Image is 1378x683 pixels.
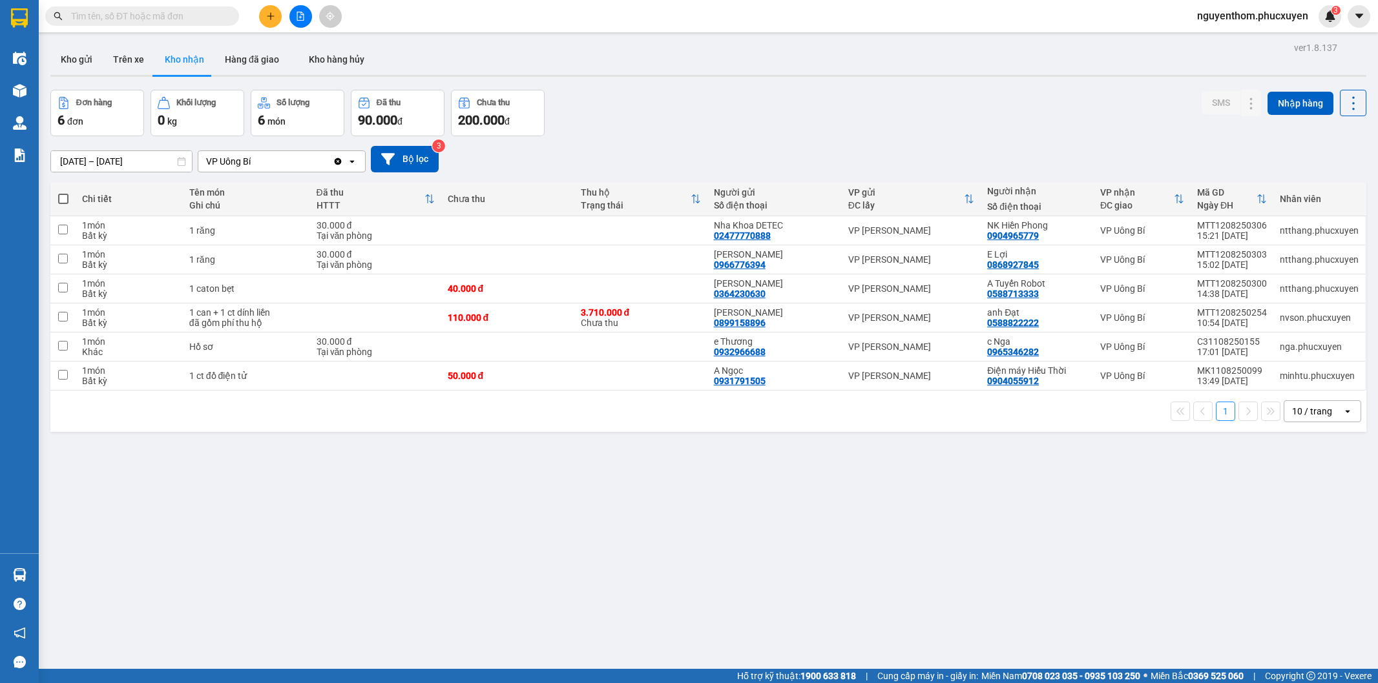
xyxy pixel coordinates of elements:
[317,187,424,198] div: Đã thu
[358,112,397,128] span: 90.000
[1197,260,1267,270] div: 15:02 [DATE]
[842,182,981,216] th: Toggle SortBy
[189,187,304,198] div: Tên món
[714,307,835,318] div: Đức Bảo
[1253,669,1255,683] span: |
[310,182,441,216] th: Toggle SortBy
[1202,91,1240,114] button: SMS
[1143,673,1147,678] span: ⚪️
[1292,405,1332,418] div: 10 / trang
[574,182,707,216] th: Toggle SortBy
[154,44,214,75] button: Kho nhận
[1191,182,1273,216] th: Toggle SortBy
[877,669,978,683] span: Cung cấp máy in - giấy in:
[1280,341,1359,352] div: nga.phucxuyen
[347,156,357,167] svg: open
[76,98,112,107] div: Đơn hàng
[1197,220,1267,230] div: MTT1208250306
[714,318,766,328] div: 0899158896
[1197,187,1257,198] div: Mã GD
[714,365,835,376] div: A Ngọc
[1151,669,1244,683] span: Miền Bắc
[189,318,304,328] div: đã gồm phí thu hộ
[505,116,510,127] span: đ
[1197,376,1267,386] div: 13:49 [DATE]
[866,669,868,683] span: |
[1294,41,1337,55] div: ver 1.8.137
[714,376,766,386] div: 0931791505
[317,347,435,357] div: Tại văn phòng
[267,116,286,127] span: món
[987,336,1087,347] div: c Nga
[14,627,26,639] span: notification
[1342,406,1353,416] svg: open
[296,12,305,21] span: file-add
[448,194,568,204] div: Chưa thu
[432,139,445,152] sup: 3
[1197,336,1267,347] div: C31108250155
[326,12,335,21] span: aim
[1280,371,1359,381] div: minhtu.phucxuyen
[987,376,1039,386] div: 0904055912
[581,307,701,318] div: 3.710.000 đ
[1100,341,1184,352] div: VP Uông Bí
[251,90,344,136] button: Số lượng6món
[13,116,26,130] img: warehouse-icon
[50,44,103,75] button: Kho gửi
[14,656,26,668] span: message
[1280,312,1359,323] div: nvson.phucxuyen
[1280,283,1359,294] div: ntthang.phucxuyen
[317,220,435,230] div: 30.000 đ
[714,187,835,198] div: Người gửi
[67,116,83,127] span: đơn
[714,230,771,241] div: 02477770888
[1197,249,1267,260] div: MTT1208250303
[1197,200,1257,210] div: Ngày ĐH
[351,90,444,136] button: Đã thu90.000đ
[189,371,304,381] div: 1 ct đồ điện tử
[266,12,275,21] span: plus
[1306,671,1315,680] span: copyright
[189,283,304,294] div: 1 caton bẹt
[82,194,176,204] div: Chi tiết
[1280,225,1359,236] div: ntthang.phucxuyen
[189,307,304,318] div: 1 can + 1 ct dính liền
[11,8,28,28] img: logo-vxr
[82,365,176,376] div: 1 món
[82,260,176,270] div: Bất kỳ
[1280,254,1359,265] div: ntthang.phucxuyen
[82,347,176,357] div: Khác
[451,90,545,136] button: Chưa thu200.000đ
[1197,230,1267,241] div: 15:21 [DATE]
[1268,92,1333,115] button: Nhập hàng
[1280,194,1359,204] div: Nhân viên
[848,254,974,265] div: VP [PERSON_NAME]
[1100,187,1174,198] div: VP nhận
[987,365,1087,376] div: Điện máy Hiểu Thời
[189,200,304,210] div: Ghi chú
[1197,307,1267,318] div: MTT1208250254
[82,376,176,386] div: Bất kỳ
[1094,182,1191,216] th: Toggle SortBy
[1100,254,1184,265] div: VP Uông Bí
[714,200,835,210] div: Số điện thoại
[1197,347,1267,357] div: 17:01 [DATE]
[317,336,435,347] div: 30.000 đ
[333,156,343,167] svg: Clear value
[848,371,974,381] div: VP [PERSON_NAME]
[987,220,1087,230] div: NK Hiền Phong
[581,200,691,210] div: Trạng thái
[448,312,568,323] div: 110.000 đ
[1331,6,1341,15] sup: 3
[258,112,265,128] span: 6
[50,90,144,136] button: Đơn hàng6đơn
[581,187,691,198] div: Thu hộ
[14,598,26,610] span: question-circle
[277,98,309,107] div: Số lượng
[987,347,1039,357] div: 0965346282
[848,225,974,236] div: VP [PERSON_NAME]
[54,12,63,21] span: search
[848,312,974,323] div: VP [PERSON_NAME]
[82,289,176,299] div: Bất kỳ
[987,318,1039,328] div: 0588822222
